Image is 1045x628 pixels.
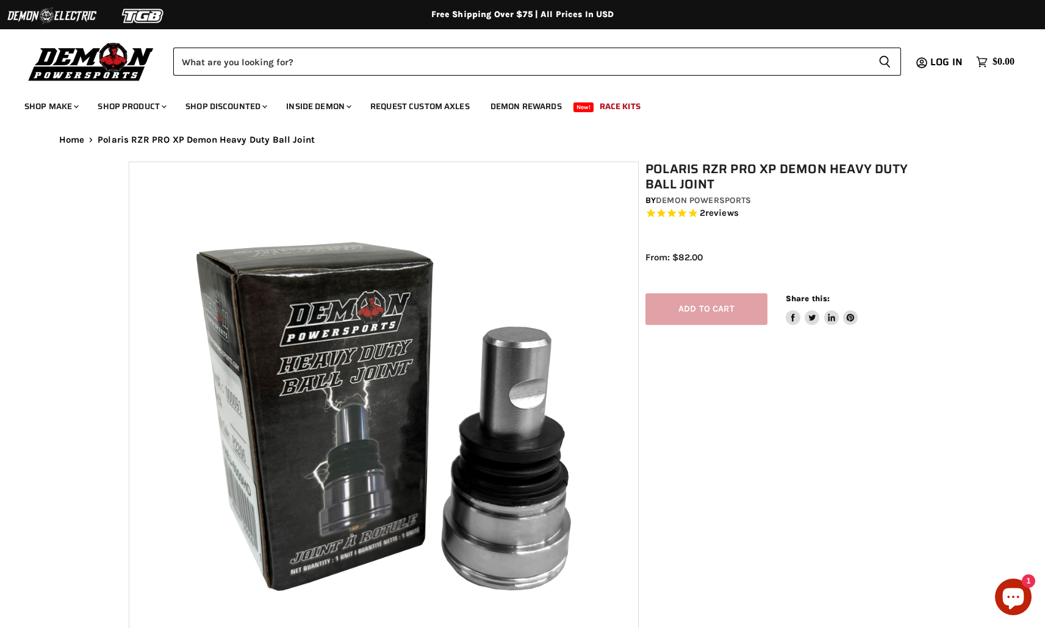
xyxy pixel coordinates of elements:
div: Free Shipping Over $75 | All Prices In USD [35,9,1011,20]
a: Log in [925,57,970,68]
ul: Main menu [15,89,1011,119]
span: From: $82.00 [645,252,703,263]
a: Shop Discounted [176,94,275,119]
span: Polaris RZR PRO XP Demon Heavy Duty Ball Joint [98,135,315,145]
span: 2 reviews [700,208,739,219]
nav: Breadcrumbs [35,135,1011,145]
form: Product [173,48,901,76]
input: Search [173,48,869,76]
h1: Polaris RZR PRO XP Demon Heavy Duty Ball Joint [645,162,924,192]
a: $0.00 [970,53,1021,71]
span: Rated 5.0 out of 5 stars 2 reviews [645,207,924,220]
img: Demon Electric Logo 2 [6,4,98,27]
span: New! [573,102,594,112]
span: Share this: [786,294,830,303]
div: by [645,194,924,207]
a: Shop Product [88,94,174,119]
a: Request Custom Axles [361,94,479,119]
a: Home [59,135,85,145]
a: Race Kits [591,94,650,119]
a: Shop Make [15,94,86,119]
a: Inside Demon [277,94,359,119]
span: reviews [705,208,739,219]
a: Demon Powersports [656,195,751,205]
button: Search [869,48,901,76]
aside: Share this: [786,293,858,326]
img: TGB Logo 2 [98,4,189,27]
span: $0.00 [993,56,1014,68]
inbox-online-store-chat: Shopify online store chat [991,579,1035,618]
a: Demon Rewards [481,94,571,119]
img: Demon Powersports [24,40,158,83]
span: Log in [930,54,963,70]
